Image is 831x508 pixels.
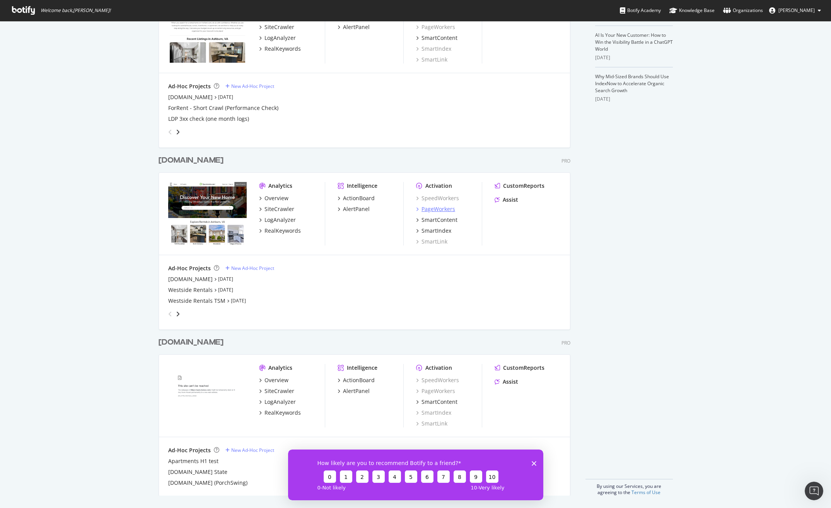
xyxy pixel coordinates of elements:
[259,227,301,235] a: RealKeywords
[259,376,288,384] a: Overview
[41,7,111,14] span: Welcome back, [PERSON_NAME] !
[259,398,296,406] a: LogAnalyzer
[595,73,669,94] a: Why Mid-Sized Brands Should Use IndexNow to Accelerate Organic Search Growth
[343,23,370,31] div: AlertPanel
[421,227,451,235] div: SmartIndex
[495,182,544,190] a: CustomReports
[168,182,247,245] img: apartments.com
[168,446,211,454] div: Ad-Hoc Projects
[631,489,660,496] a: Terms of Use
[231,265,274,271] div: New Ad-Hoc Project
[495,196,518,204] a: Assist
[168,364,247,427] img: www.homes.com
[425,182,452,190] div: Activation
[264,194,288,202] div: Overview
[416,194,459,202] div: SpeedWorkers
[159,155,224,166] div: [DOMAIN_NAME]
[347,364,377,372] div: Intelligence
[168,115,249,123] a: LDP 3xx check (one month logs)
[168,286,213,294] a: Westside Rentals
[231,83,274,89] div: New Ad-Hoc Project
[669,7,715,14] div: Knowledge Base
[165,126,175,138] div: angle-left
[175,128,181,136] div: angle-right
[416,376,459,384] a: SpeedWorkers
[343,376,375,384] div: ActionBoard
[503,364,544,372] div: CustomReports
[168,457,218,465] a: Apartments H1 test
[264,45,301,53] div: RealKeywords
[416,420,447,427] a: SmartLink
[416,398,457,406] a: SmartContent
[347,182,377,190] div: Intelligence
[225,265,274,271] a: New Ad-Hoc Project
[264,34,296,42] div: LogAnalyzer
[159,337,227,348] a: [DOMAIN_NAME]
[425,364,452,372] div: Activation
[416,387,455,395] div: PageWorkers
[264,409,301,417] div: RealKeywords
[168,297,225,305] div: Westside Rentals TSM
[159,337,224,348] div: [DOMAIN_NAME]
[165,308,175,320] div: angle-left
[585,479,673,496] div: By using our Services, you are agreeing to the
[778,7,815,14] span: Zach Chahalis
[168,82,211,90] div: Ad-Hoc Projects
[259,194,288,202] a: Overview
[159,155,227,166] a: [DOMAIN_NAME]
[268,182,292,190] div: Analytics
[338,387,370,395] a: AlertPanel
[259,205,294,213] a: SiteCrawler
[168,275,213,283] a: [DOMAIN_NAME]
[218,94,233,100] a: [DATE]
[288,450,543,500] iframe: Survey from Botify
[264,376,288,384] div: Overview
[495,364,544,372] a: CustomReports
[168,93,213,101] a: [DOMAIN_NAME]
[168,468,227,476] div: [DOMAIN_NAME] State
[264,398,296,406] div: LogAnalyzer
[416,238,447,245] a: SmartLink
[495,378,518,386] a: Assist
[595,96,673,103] div: [DATE]
[416,409,451,417] a: SmartIndex
[595,32,673,52] a: AI Is Your New Customer: How to Win the Visibility Battle in a ChatGPT World
[338,205,370,213] a: AlertPanel
[416,56,447,63] div: SmartLink
[421,34,457,42] div: SmartContent
[168,479,247,487] a: [DOMAIN_NAME] (PorchSwing)
[264,216,296,224] div: LogAnalyzer
[168,104,278,112] div: ForRent - Short Crawl (Performance Check)
[416,45,451,53] a: SmartIndex
[416,23,455,31] a: PageWorkers
[503,182,544,190] div: CustomReports
[421,398,457,406] div: SmartContent
[561,158,570,164] div: Pro
[343,194,375,202] div: ActionBoard
[168,264,211,272] div: Ad-Hoc Projects
[259,45,301,53] a: RealKeywords
[416,227,451,235] a: SmartIndex
[561,340,570,346] div: Pro
[218,287,233,293] a: [DATE]
[225,447,274,453] a: New Ad-Hoc Project
[231,447,274,453] div: New Ad-Hoc Project
[805,482,823,500] iframe: Intercom live chat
